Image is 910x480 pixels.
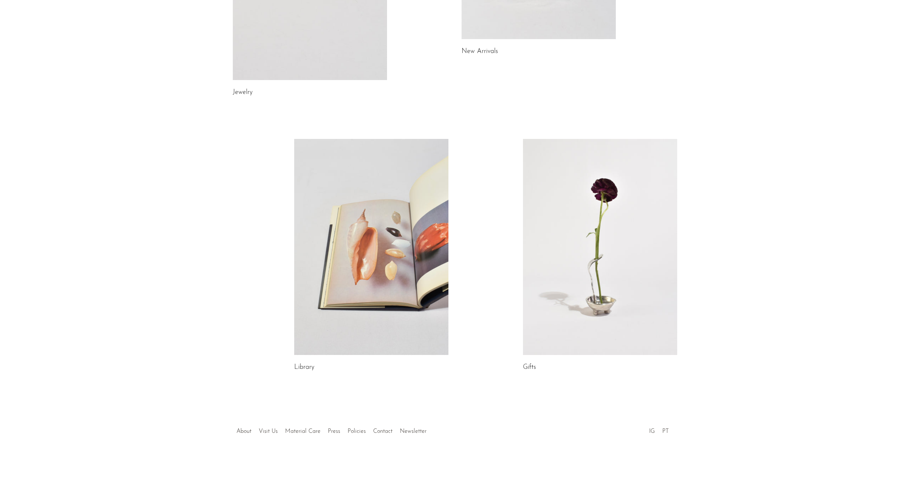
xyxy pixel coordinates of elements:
[662,428,669,434] a: PT
[649,428,655,434] a: IG
[233,423,430,436] ul: Quick links
[294,364,314,371] a: Library
[236,428,251,434] a: About
[462,48,498,55] a: New Arrivals
[645,423,672,436] ul: Social Medias
[373,428,393,434] a: Contact
[285,428,321,434] a: Material Care
[259,428,278,434] a: Visit Us
[523,364,536,371] a: Gifts
[233,89,253,96] a: Jewelry
[328,428,340,434] a: Press
[348,428,366,434] a: Policies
